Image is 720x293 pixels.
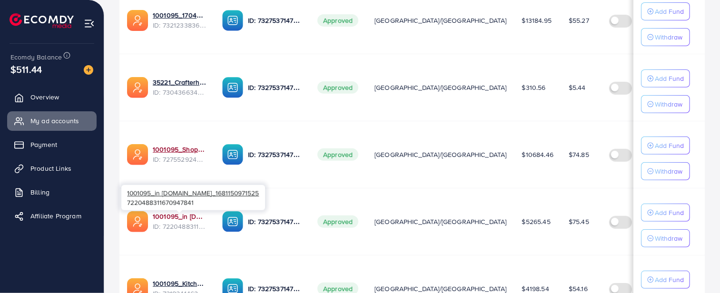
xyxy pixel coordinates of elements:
[153,212,207,221] a: 1001095_in [DOMAIN_NAME]_1681150971525
[522,150,553,159] span: $10684.46
[222,77,243,98] img: ic-ba-acc.ded83a64.svg
[641,162,690,180] button: Withdraw
[655,140,684,151] p: Add Fund
[127,211,148,232] img: ic-ads-acc.e4c84228.svg
[569,16,589,25] span: $55.27
[641,137,690,155] button: Add Fund
[153,279,207,288] a: 1001095_Kitchenlyst_1680641549988
[641,28,690,46] button: Withdraw
[641,2,690,20] button: Add Fund
[30,211,81,221] span: Affiliate Program
[375,83,507,92] span: [GEOGRAPHIC_DATA]/[GEOGRAPHIC_DATA]
[127,188,259,197] span: 1001095_in [DOMAIN_NAME]_1681150971525
[317,215,358,228] span: Approved
[10,13,74,28] img: logo
[84,18,95,29] img: menu
[7,135,97,154] a: Payment
[248,82,302,93] p: ID: 7327537147282571265
[7,159,97,178] a: Product Links
[153,78,207,87] a: 35221_Crafterhide ad_1700680330947
[222,211,243,232] img: ic-ba-acc.ded83a64.svg
[522,16,552,25] span: $13184.95
[153,78,207,97] div: <span class='underline'>35221_Crafterhide ad_1700680330947</span></br>7304366343393296385
[641,271,690,289] button: Add Fund
[641,204,690,222] button: Add Fund
[655,31,682,43] p: Withdraw
[655,73,684,84] p: Add Fund
[569,150,589,159] span: $74.85
[30,140,57,149] span: Payment
[7,111,97,130] a: My ad accounts
[248,15,302,26] p: ID: 7327537147282571265
[7,88,97,107] a: Overview
[30,92,59,102] span: Overview
[680,250,713,286] iframe: Chat
[569,83,586,92] span: $5.44
[375,150,507,159] span: [GEOGRAPHIC_DATA]/[GEOGRAPHIC_DATA]
[248,216,302,227] p: ID: 7327537147282571265
[655,166,682,177] p: Withdraw
[655,274,684,285] p: Add Fund
[522,83,546,92] span: $310.56
[7,206,97,225] a: Affiliate Program
[153,155,207,164] span: ID: 7275529244510306305
[7,183,97,202] a: Billing
[30,187,49,197] span: Billing
[641,69,690,88] button: Add Fund
[655,207,684,218] p: Add Fund
[248,149,302,160] p: ID: 7327537147282571265
[641,95,690,113] button: Withdraw
[153,10,207,30] div: <span class='underline'>1001095_1704607619722</span></br>7321233836078252033
[10,62,42,76] span: $511.44
[153,20,207,30] span: ID: 7321233836078252033
[127,77,148,98] img: ic-ads-acc.e4c84228.svg
[30,164,71,173] span: Product Links
[655,233,682,244] p: Withdraw
[127,144,148,165] img: ic-ads-acc.e4c84228.svg
[153,222,207,231] span: ID: 7220488311670947841
[317,14,358,27] span: Approved
[10,52,62,62] span: Ecomdy Balance
[317,81,358,94] span: Approved
[655,6,684,17] p: Add Fund
[569,217,589,226] span: $75.45
[375,217,507,226] span: [GEOGRAPHIC_DATA]/[GEOGRAPHIC_DATA]
[30,116,79,126] span: My ad accounts
[641,229,690,247] button: Withdraw
[317,148,358,161] span: Approved
[522,217,551,226] span: $5265.45
[375,16,507,25] span: [GEOGRAPHIC_DATA]/[GEOGRAPHIC_DATA]
[222,10,243,31] img: ic-ba-acc.ded83a64.svg
[153,10,207,20] a: 1001095_1704607619722
[84,65,93,75] img: image
[127,10,148,31] img: ic-ads-acc.e4c84228.svg
[222,144,243,165] img: ic-ba-acc.ded83a64.svg
[655,98,682,110] p: Withdraw
[121,185,265,210] div: 7220488311670947841
[153,145,207,164] div: <span class='underline'>1001095_Shopping Center</span></br>7275529244510306305
[153,145,207,154] a: 1001095_Shopping Center
[153,88,207,97] span: ID: 7304366343393296385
